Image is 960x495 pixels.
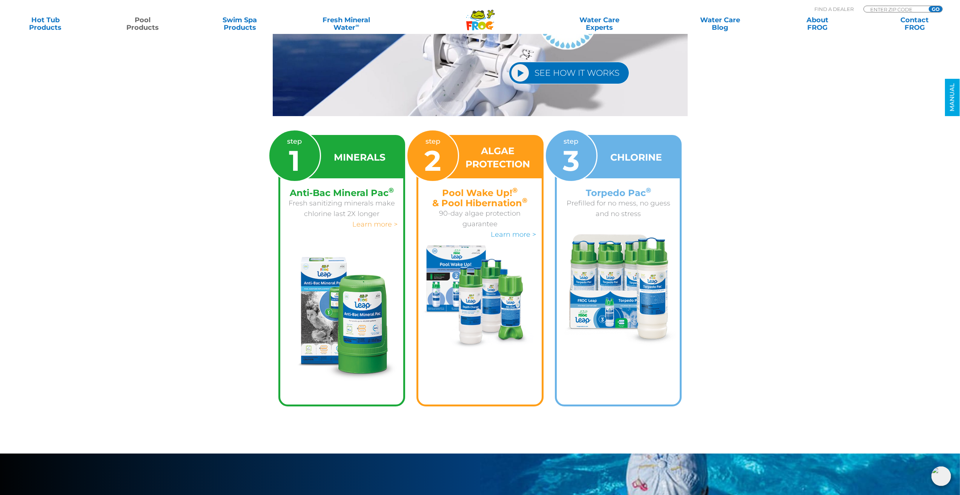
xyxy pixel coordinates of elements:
[538,16,661,31] a: Water CareExperts
[105,16,180,31] a: PoolProducts
[202,16,277,31] a: Swim SpaProducts
[929,6,942,12] input: GO
[464,144,532,171] h3: ALGAE PROTECTION
[491,230,536,239] a: Learn more >
[424,143,441,178] span: 2
[562,188,674,198] h4: Torpedo Pac
[610,151,662,164] h3: CHLORINE
[512,186,518,195] sup: ®
[780,16,855,31] a: AboutFROG
[563,136,579,175] p: step
[562,198,674,219] p: Prefilled for no mess, no guess and no stress
[355,22,359,28] sup: ∞
[869,6,920,12] input: Zip Code Form
[286,198,398,219] p: Fresh sanitizing minerals make chlorine last 2X longer
[287,136,302,175] p: step
[522,196,527,205] sup: ®
[424,188,536,208] h4: Pool Wake Up! & Pool Hibernation
[299,16,394,31] a: Fresh MineralWater∞
[646,186,651,195] sup: ®
[286,188,398,198] h4: Anti-Bac Mineral Pac
[814,6,854,12] p: Find A Dealer
[280,245,404,395] img: 40K_AntiBacMineral_BOX-PAC
[931,466,951,486] img: openIcon
[389,186,394,195] sup: ®
[560,234,677,346] img: frog-leap-step-3
[289,143,300,178] span: 1
[424,136,441,175] p: step
[424,208,536,229] p: 90-day algae protection guarantee
[877,16,952,31] a: ContactFROG
[563,143,579,178] span: 3
[352,220,398,228] a: Learn more >
[334,151,386,164] h3: MINERALS
[418,245,542,349] img: frog-leap-step-2
[682,16,758,31] a: Water CareBlog
[509,62,629,84] a: SEE HOW IT WORKS
[8,16,83,31] a: Hot TubProducts
[945,79,960,116] a: MANUAL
